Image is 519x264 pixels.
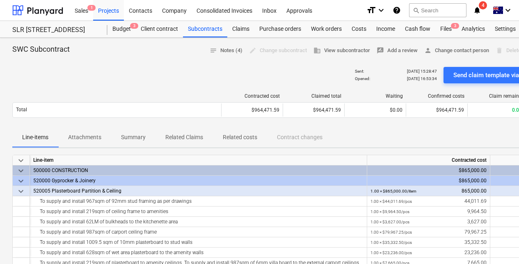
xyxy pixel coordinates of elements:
span: business [313,47,321,54]
p: Related costs [223,133,257,142]
div: To supply and install 967sqm of 92mm stud framing as per drawings [33,196,364,207]
a: Income [371,21,400,37]
a: Purchase orders [254,21,306,37]
div: To supply and install 62LM of bulkheads to the kitchenette area [33,217,364,227]
button: Add a review [373,44,421,57]
i: keyboard_arrow_down [503,5,513,15]
div: 44,011.69 [370,196,487,207]
a: Work orders [306,21,347,37]
small: 1.00 × $35,332.50 / pcs [370,240,412,245]
a: Budget3 [107,21,136,37]
p: Summary [121,133,146,142]
div: Claimed total [286,93,341,99]
div: Waiting [348,93,403,99]
p: Opened : [355,76,370,81]
a: Cash flow [400,21,435,37]
i: Knowledge base [393,5,401,15]
button: Change contact person [421,44,492,57]
span: notes [210,47,217,54]
p: Line-items [22,133,48,142]
small: 1.00 × $79,967.25 / pcs [370,230,412,234]
a: Costs [347,21,371,37]
p: SWC Subcontract [12,44,70,54]
small: 1.00 × $865,000.00 / item [370,189,416,193]
span: 3 [451,23,459,29]
span: View subcontractor [313,46,370,55]
span: keyboard_arrow_down [16,156,26,165]
button: Search [409,3,466,17]
div: $865,000.00 [367,165,490,176]
i: keyboard_arrow_down [376,5,386,15]
span: Change contact person [424,46,489,55]
span: keyboard_arrow_down [16,166,26,176]
div: To supply and install 1009.5 sqm of 10mm plasterboard to stud walls [33,237,364,248]
div: Contracted cost [225,93,280,99]
span: 3 [130,23,138,29]
p: Attachments [68,133,101,142]
div: Confirmed costs [409,93,464,99]
div: Budget [107,21,136,37]
span: $964,471.59 [313,107,341,113]
button: Notes (4) [206,44,246,57]
span: keyboard_arrow_down [16,176,26,186]
div: 79,967.25 [370,227,487,237]
p: Sent : [355,69,364,74]
p: [DATE] 16:53:34 [407,76,437,81]
div: $964,471.59 [221,103,283,117]
div: Contracted cost [367,155,490,165]
button: View subcontractor [310,44,373,57]
div: Files [435,21,457,37]
span: rate_review [377,47,384,54]
span: 1 [87,5,96,11]
span: Notes (4) [210,46,242,55]
a: Subcontracts [183,21,227,37]
div: To supply and install 987sqm of carport ceiling frame [33,227,364,237]
div: SLR [STREET_ADDRESS] [12,26,98,34]
span: search [413,7,419,14]
div: 9,964.50 [370,207,487,217]
i: notifications [473,5,481,15]
span: Add a review [377,46,418,55]
a: Claims [227,21,254,37]
small: 1.00 × $9,964.50 / pcs [370,209,409,214]
p: Total [16,106,27,113]
p: [DATE] 15:28:47 [407,69,437,74]
a: Client contract [136,21,183,37]
div: 23,236.00 [370,248,487,258]
a: Analytics [457,21,490,37]
small: 1.00 × $44,011.69 / pcs [370,199,412,204]
p: Related Claims [165,133,203,142]
span: person [424,47,432,54]
div: 3,627.00 [370,217,487,227]
div: To supply and install 219sqm of ceiling frame to amenities [33,207,364,217]
div: Line-item [30,155,367,165]
div: 35,332.50 [370,237,487,248]
span: $0.00 [390,107,402,113]
div: 500000 CONSTRUCTION [33,165,364,176]
a: Files3 [435,21,457,37]
small: 1.00 × $23,236.00 / pcs [370,250,412,255]
span: $964,471.59 [436,107,464,113]
small: 1.00 × $3,627.00 / pcs [370,220,409,224]
span: keyboard_arrow_down [16,186,26,196]
div: $865,000.00 [367,176,490,186]
div: 520005 Plasterboard Partition & Ceiling [33,186,364,196]
div: 520000 Gyprocker & Joinery [33,176,364,186]
div: To supply and install 628sqm of wet area plasterboard to the amenity walls [33,248,364,258]
div: 865,000.00 [370,186,487,196]
span: 4 [479,1,487,9]
i: format_size [366,5,376,15]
